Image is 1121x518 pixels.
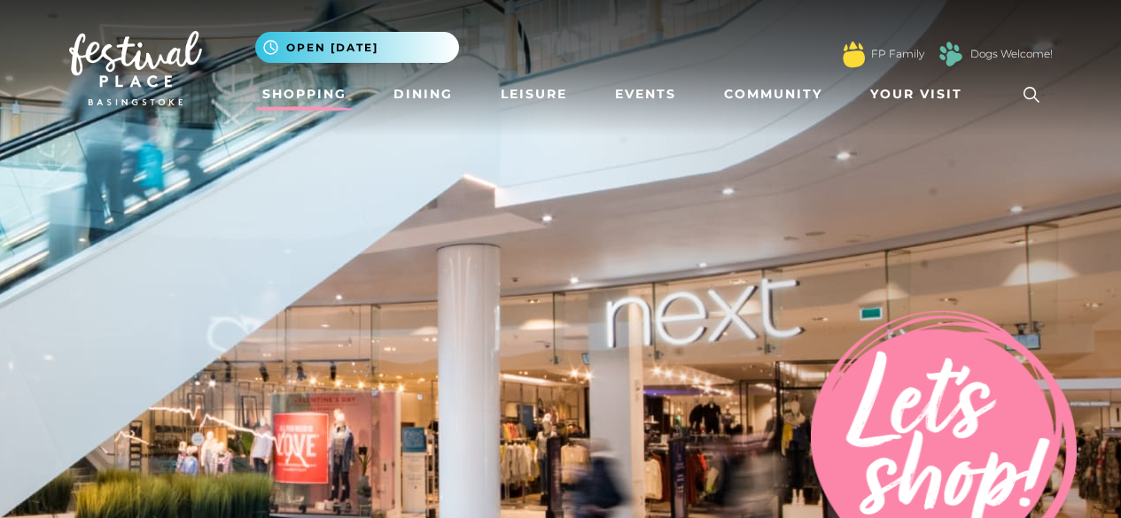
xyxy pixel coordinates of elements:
[608,78,683,111] a: Events
[870,85,962,104] span: Your Visit
[970,46,1053,62] a: Dogs Welcome!
[871,46,924,62] a: FP Family
[386,78,460,111] a: Dining
[255,78,354,111] a: Shopping
[69,31,202,105] img: Festival Place Logo
[717,78,829,111] a: Community
[863,78,978,111] a: Your Visit
[494,78,574,111] a: Leisure
[255,32,459,63] button: Open [DATE]
[286,40,378,56] span: Open [DATE]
